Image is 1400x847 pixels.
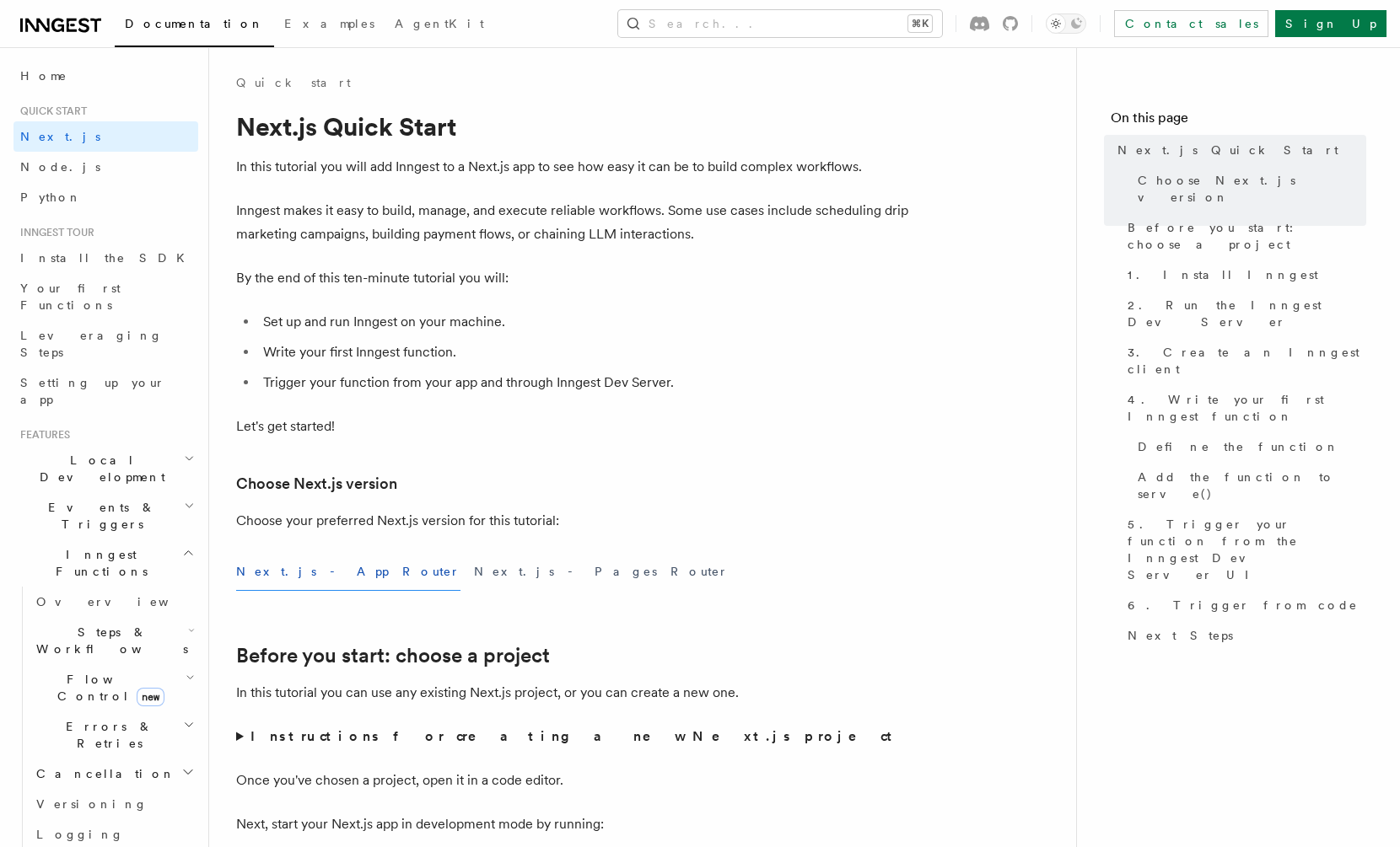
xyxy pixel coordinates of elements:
p: In this tutorial you can use any existing Next.js project, or you can create a new one. [236,681,911,705]
a: Examples [274,5,385,46]
span: Quick start [13,105,87,118]
a: Before you start: choose a project [236,644,550,667]
span: Define the function [1138,438,1339,455]
button: Events & Triggers [13,492,198,539]
a: 5. Trigger your function from the Inngest Dev Server UI [1121,509,1366,590]
span: Errors & Retries [30,718,183,752]
li: Set up and run Inngest on your machine. [258,310,911,334]
span: Setting up your app [20,376,165,406]
a: Choose Next.js version [236,472,397,496]
span: 1. Install Inngest [1128,266,1318,283]
span: Documentation [125,17,264,30]
span: Install the SDK [20,251,195,265]
button: Flow Controlnew [30,664,198,711]
p: Next, start your Next.js app in development mode by running: [236,812,911,836]
span: Inngest Functions [13,546,182,580]
span: 5. Trigger your function from the Inngest Dev Server UI [1128,516,1366,583]
span: new [137,688,164,706]
a: Documentation [115,5,274,47]
span: Leveraging Steps [20,329,163,359]
span: AgentKit [395,17,484,30]
button: Steps & Workflows [30,617,198,664]
a: 1. Install Inngest [1121,260,1366,290]
button: Errors & Retries [30,711,198,759]
span: 3. Create an Inngest client [1128,344,1366,378]
li: Write your first Inngest function. [258,340,911,364]
strong: Instructions for creating a new Next.js project [250,728,899,744]
a: Install the SDK [13,243,198,273]
p: Choose your preferred Next.js version for this tutorial: [236,509,911,533]
span: Node.js [20,160,100,174]
span: 4. Write your first Inngest function [1128,391,1366,425]
a: Next.js Quick Start [1111,135,1366,165]
a: Versioning [30,789,198,819]
a: Next Steps [1121,620,1366,651]
a: Python [13,182,198,212]
button: Cancellation [30,759,198,789]
button: Toggle dark mode [1046,13,1086,34]
span: Home [20,67,67,84]
a: 6. Trigger from code [1121,590,1366,620]
span: Inngest tour [13,226,94,239]
h1: Next.js Quick Start [236,111,911,142]
a: Define the function [1131,432,1366,462]
a: Quick start [236,74,351,91]
p: Inngest makes it easy to build, manage, and execute reliable workflows. Some use cases include sc... [236,199,911,246]
a: Your first Functions [13,273,198,320]
span: Overview [36,595,210,608]
span: Steps & Workflows [30,624,188,657]
button: Inngest Functions [13,539,198,587]
a: Add the function to serve() [1131,462,1366,509]
p: By the end of this ten-minute tutorial you will: [236,266,911,290]
a: Before you start: choose a project [1121,212,1366,260]
a: Sign Up [1275,10,1387,37]
span: Flow Control [30,671,186,705]
span: Next.js Quick Start [1117,142,1338,158]
a: Overview [30,587,198,617]
span: Local Development [13,452,184,485]
span: Add the function to serve() [1138,469,1366,502]
span: Events & Triggers [13,499,184,533]
button: Next.js - Pages Router [474,553,729,591]
a: AgentKit [385,5,494,46]
span: Choose Next.js version [1138,172,1366,206]
button: Search...⌘K [618,10,942,37]
kbd: ⌘K [908,15,932,32]
a: Next.js [13,121,198,152]
a: Node.js [13,152,198,182]
p: Once you've chosen a project, open it in a code editor. [236,769,911,792]
p: Let's get started! [236,415,911,438]
span: 6. Trigger from code [1128,597,1358,614]
a: Leveraging Steps [13,320,198,367]
a: 2. Run the Inngest Dev Server [1121,290,1366,337]
a: Contact sales [1114,10,1268,37]
span: Python [20,190,82,204]
span: Versioning [36,797,148,811]
p: In this tutorial you will add Inngest to a Next.js app to see how easy it can be to build complex... [236,155,911,179]
button: Local Development [13,445,198,492]
span: Before you start: choose a project [1128,219,1366,253]
span: Logging [36,828,124,841]
span: Cancellation [30,765,175,782]
span: Next Steps [1128,627,1233,644]
span: Your first Functions [20,281,121,312]
summary: Instructions for creating a new Next.js project [236,725,911,748]
a: 4. Write your first Inngest function [1121,384,1366,432]
li: Trigger your function from your app and through Inngest Dev Server. [258,371,911,394]
button: Next.js - App Router [236,553,460,591]
a: Setting up your app [13,367,198,415]
span: 2. Run the Inngest Dev Server [1128,297,1366,330]
span: Features [13,428,70,442]
a: Home [13,61,198,91]
span: Examples [284,17,374,30]
h4: On this page [1111,108,1366,135]
a: 3. Create an Inngest client [1121,337,1366,384]
span: Next.js [20,130,100,143]
a: Choose Next.js version [1131,165,1366,212]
